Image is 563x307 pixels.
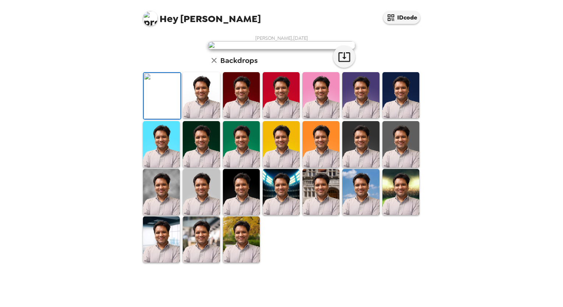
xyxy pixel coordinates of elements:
[160,12,178,25] span: Hey
[255,35,308,41] span: [PERSON_NAME] , [DATE]
[383,11,420,24] button: IDcode
[143,7,261,24] span: [PERSON_NAME]
[208,41,355,49] img: user
[220,54,258,66] h6: Backdrops
[143,11,158,26] img: profile pic
[144,73,181,119] img: Original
